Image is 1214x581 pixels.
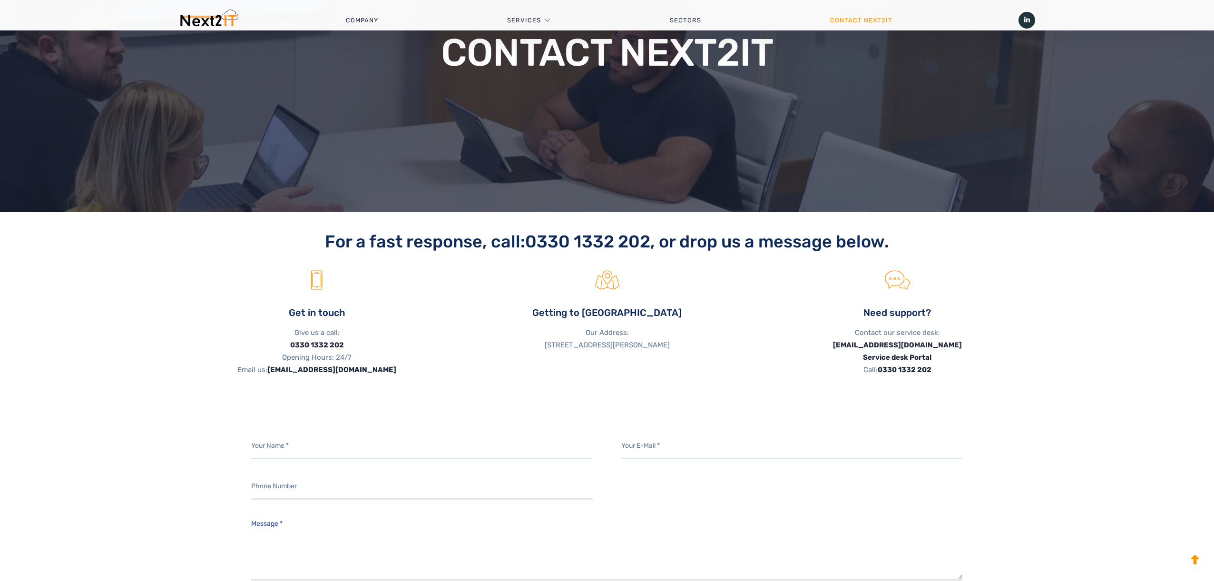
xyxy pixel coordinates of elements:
h4: Get in touch [179,306,455,319]
h1: Contact Next2IT [393,34,821,72]
h4: Need support? [759,306,1035,319]
a: 0330 1332 202 [878,365,931,374]
input: Your E-Mail * [621,433,963,459]
a: 0330 1332 202 [525,231,650,252]
p: Give us a call: Opening Hours: 24/7 Email us: [179,326,455,376]
a: [EMAIL_ADDRESS][DOMAIN_NAME] [833,341,962,349]
h2: For a fast response, call: , or drop us a message below. [179,231,1035,252]
input: Phone Number [251,473,593,500]
p: Contact our service desk: Call: [759,326,1035,376]
h4: Getting to [GEOGRAPHIC_DATA] [469,306,745,319]
a: Company [281,6,442,35]
img: Next2IT [179,10,238,31]
textarea: Message * [251,514,962,581]
p: Our Address: [STREET_ADDRESS][PERSON_NAME] [469,326,745,351]
a: Services [507,6,541,35]
input: Your Name * [251,433,593,459]
a: Service desk Portal [863,353,931,362]
a: Sectors [605,6,765,35]
a: 0330 1332 202 [290,341,344,349]
a: [EMAIL_ADDRESS][DOMAIN_NAME] [267,365,396,374]
a: Contact Next2IT [765,6,957,35]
